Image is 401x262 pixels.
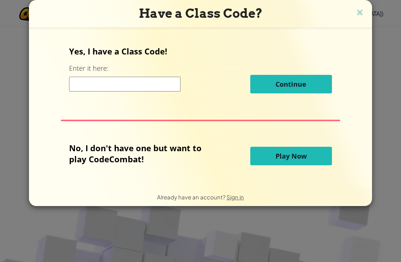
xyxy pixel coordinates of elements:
label: Enter it here: [69,64,108,73]
a: Sign in [226,193,244,200]
p: No, I don't have one but want to play CodeCombat! [69,142,213,165]
p: Yes, I have a Class Code! [69,46,332,57]
span: Already have an account? [157,193,226,200]
span: Continue [276,80,306,89]
button: Continue [250,75,332,93]
img: close icon [355,7,365,19]
button: Play Now [250,147,332,165]
span: Have a Class Code? [139,6,263,21]
span: Play Now [276,152,307,160]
